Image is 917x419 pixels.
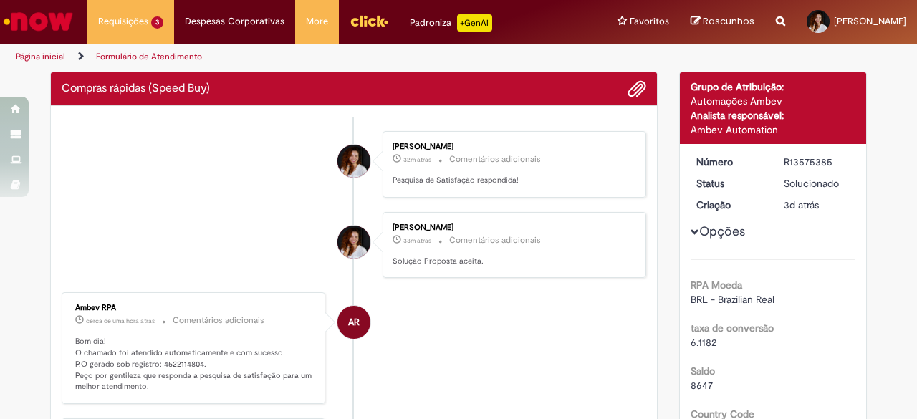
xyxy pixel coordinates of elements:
span: AR [348,305,360,339]
span: 8647 [691,379,713,392]
div: 29/09/2025 09:37:36 [784,198,850,212]
span: 6.1182 [691,336,716,349]
div: Grupo de Atribuição: [691,80,856,94]
dt: Criação [686,198,774,212]
span: Despesas Corporativas [185,14,284,29]
dt: Status [686,176,774,191]
img: click_logo_yellow_360x200.png [350,10,388,32]
a: Página inicial [16,51,65,62]
span: Favoritos [630,14,669,29]
small: Comentários adicionais [449,234,541,246]
a: Formulário de Atendimento [96,51,202,62]
span: BRL - Brazilian Real [691,293,774,306]
h2: Compras rápidas (Speed Buy) Histórico de tíquete [62,82,210,95]
div: Ambev RPA [337,306,370,339]
b: RPA Moeda [691,279,742,292]
span: 3 [151,16,163,29]
div: Brunna Santos De Oliveira [337,145,370,178]
div: Automações Ambev [691,94,856,108]
div: Solucionado [784,176,850,191]
div: [PERSON_NAME] [393,143,631,151]
img: ServiceNow [1,7,75,36]
span: 3d atrás [784,198,819,211]
span: cerca de uma hora atrás [86,317,155,325]
span: [PERSON_NAME] [834,15,906,27]
dt: Número [686,155,774,169]
span: Requisições [98,14,148,29]
b: taxa de conversão [691,322,774,334]
span: 33m atrás [403,236,431,245]
time: 29/09/2025 09:37:36 [784,198,819,211]
small: Comentários adicionais [449,153,541,165]
b: Saldo [691,365,715,377]
div: Padroniza [410,14,492,32]
small: Comentários adicionais [173,314,264,327]
a: Rascunhos [691,15,754,29]
button: Adicionar anexos [628,80,646,98]
time: 01/10/2025 11:10:57 [403,236,431,245]
div: Brunna Santos De Oliveira [337,226,370,259]
p: +GenAi [457,14,492,32]
div: R13575385 [784,155,850,169]
span: Rascunhos [703,14,754,28]
p: Bom dia! O chamado foi atendido automaticamente e com sucesso. P.O gerado sob registro: 452211480... [75,336,314,392]
ul: Trilhas de página [11,44,600,70]
div: Ambev Automation [691,122,856,137]
time: 01/10/2025 11:11:04 [403,155,431,164]
span: 32m atrás [403,155,431,164]
div: Analista responsável: [691,108,856,122]
div: [PERSON_NAME] [393,223,631,232]
p: Pesquisa de Satisfação respondida! [393,175,631,186]
time: 01/10/2025 10:31:10 [86,317,155,325]
p: Solução Proposta aceita. [393,256,631,267]
span: More [306,14,328,29]
div: Ambev RPA [75,304,314,312]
